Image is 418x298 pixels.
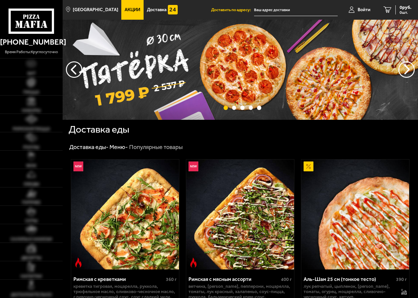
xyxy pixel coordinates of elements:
[11,292,52,297] span: Дополнительно
[73,276,164,282] div: Римская с креветками
[23,145,39,150] span: Роллы
[13,127,50,131] span: Римская пицца
[211,8,254,12] span: Доставить по адресу:
[189,161,198,171] img: Новинка
[232,106,236,110] button: точки переключения
[71,160,179,270] img: Римская с креветками
[189,258,198,267] img: Острое блюдо
[240,106,245,110] button: точки переключения
[73,8,118,12] span: [GEOGRAPHIC_DATA]
[27,71,36,76] span: Хит
[168,5,178,15] img: 15daf4d41897b9f0e9f617042186c801.svg
[69,143,109,151] a: Доставка еды-
[22,200,41,205] span: Горячее
[125,8,140,12] span: Акции
[249,106,253,110] button: точки переключения
[186,160,294,270] a: НовинкаОстрое блюдоРимская с мясным ассорти
[73,161,83,171] img: Новинка
[301,160,409,270] a: АкционныйАль-Шам 25 см (тонкое тесто)
[23,90,39,95] span: Пицца
[10,237,52,242] span: Салаты и закуски
[400,11,411,14] span: 0 шт.
[24,182,39,186] span: Обеды
[254,4,338,16] input: Ваш адрес доставки
[400,5,411,10] span: 0 руб.
[21,274,42,279] span: Напитки
[304,161,313,171] img: Акционный
[398,61,415,78] button: предыдущий
[186,160,294,270] img: Римская с мясным ассорти
[147,8,167,12] span: Доставка
[129,143,183,151] div: Популярные товары
[66,61,82,78] button: следующий
[26,163,36,168] span: WOK
[358,8,370,12] span: Войти
[189,276,279,282] div: Римская с мясным ассорти
[22,108,41,113] span: Наборы
[224,106,228,110] button: точки переключения
[281,277,292,282] span: 400 г
[25,219,38,223] span: Супы
[73,258,83,267] img: Острое блюдо
[69,125,129,135] h1: Доставка еды
[109,143,128,151] a: Меню-
[71,160,179,270] a: НовинкаОстрое блюдоРимская с креветками
[304,276,394,282] div: Аль-Шам 25 см (тонкое тесто)
[21,256,41,260] span: Десерты
[396,277,407,282] span: 390 г
[301,160,409,270] img: Аль-Шам 25 см (тонкое тесто)
[166,277,177,282] span: 360 г
[257,106,261,110] button: точки переключения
